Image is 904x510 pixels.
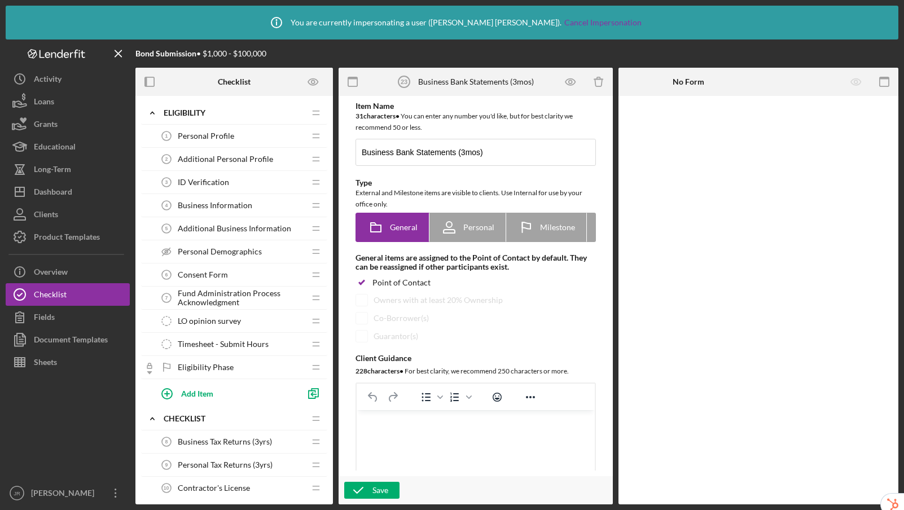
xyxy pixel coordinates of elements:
tspan: 10 [164,485,169,491]
span: Business Information [178,201,252,210]
tspan: 23 [400,78,407,85]
span: Timesheet - Submit Hours [178,340,269,349]
button: Dashboard [6,181,130,203]
div: Educational [34,135,76,161]
div: General items are assigned to the Point of Contact by default. They can be reassigned if other pa... [356,253,596,271]
button: Add Item [152,382,299,405]
div: Numbered list [445,389,473,405]
div: Save [372,482,388,499]
span: LO opinion survey [178,316,241,326]
div: Add Item [181,383,213,404]
div: Dashboard [34,181,72,206]
div: Grants [34,113,58,138]
span: Business Tax Returns (3yrs) [178,437,272,446]
div: Clients [34,203,58,228]
button: Reveal or hide additional toolbar items [521,389,540,405]
div: • $1,000 - $100,000 [135,49,266,58]
text: JR [14,490,20,496]
div: [PERSON_NAME] [28,482,102,507]
div: Activity [34,68,62,93]
button: Undo [363,389,383,405]
span: ID Verification [178,178,229,187]
div: Loans [34,90,54,116]
span: Contractor's License [178,483,250,493]
button: Product Templates [6,226,130,248]
button: Emojis [488,389,507,405]
tspan: 1 [165,133,168,139]
button: Loans [6,90,130,113]
div: Sheets [34,351,57,376]
button: Clients [6,203,130,226]
span: Personal Demographics [178,247,262,256]
tspan: 5 [165,226,168,231]
button: Preview as [301,69,326,95]
b: Bond Submission [135,49,196,58]
div: External and Milestone items are visible to clients. Use Internal for use by your office only. [356,187,596,210]
span: Personal Profile [178,131,234,140]
tspan: 9 [165,462,168,468]
div: You can enter any number you'd like, but for best clarity we recommend 50 or less. [356,111,596,133]
div: Business Bank Statements (3mos) [418,77,534,86]
span: Additional Business Information [178,224,291,233]
button: Fields [6,306,130,328]
a: Long-Term [6,158,130,181]
span: Fund Administration Process Acknowledgment [178,289,305,307]
button: Educational [6,135,130,158]
div: Bullet list [416,389,445,405]
div: Fields [34,306,55,331]
button: Grants [6,113,130,135]
span: Milestone [540,223,575,232]
div: Guarantor(s) [374,332,418,341]
tspan: 3 [165,179,168,185]
a: Cancel Impersonation [564,18,642,27]
button: Redo [383,389,402,405]
span: Eligibility Phase [178,363,234,372]
tspan: 6 [165,272,168,278]
div: Owners with at least 20% Ownership [374,296,503,305]
div: Item Name [356,102,596,111]
b: 31 character s • [356,112,400,120]
button: Overview [6,261,130,283]
span: Personal [463,223,494,232]
div: Client Guidance [356,354,596,363]
tspan: 4 [165,203,168,208]
button: Checklist [6,283,130,306]
b: 228 character s • [356,367,403,375]
tspan: 8 [165,439,168,445]
div: Type [356,178,596,187]
span: Consent Form [178,270,228,279]
button: Sheets [6,351,130,373]
button: Save [344,482,400,499]
div: Checklist [164,414,305,423]
b: Checklist [218,77,251,86]
span: Additional Personal Profile [178,155,273,164]
div: Co-Borrower(s) [374,314,429,323]
div: You are currently impersonating a user ( [PERSON_NAME] [PERSON_NAME] ). [262,8,642,37]
div: Long-Term [34,158,71,183]
button: JR[PERSON_NAME] [6,482,130,504]
span: General [390,223,418,232]
div: Document Templates [34,328,108,354]
div: Product Templates [34,226,100,251]
tspan: 2 [165,156,168,162]
b: No Form [673,77,704,86]
button: Document Templates [6,328,130,351]
div: Checklist [34,283,67,309]
div: For best clarity, we recommend 250 characters or more. [356,366,596,377]
span: Personal Tax Returns (3yrs) [178,460,273,469]
button: Activity [6,68,130,90]
div: Overview [34,261,68,286]
tspan: 7 [165,295,168,301]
